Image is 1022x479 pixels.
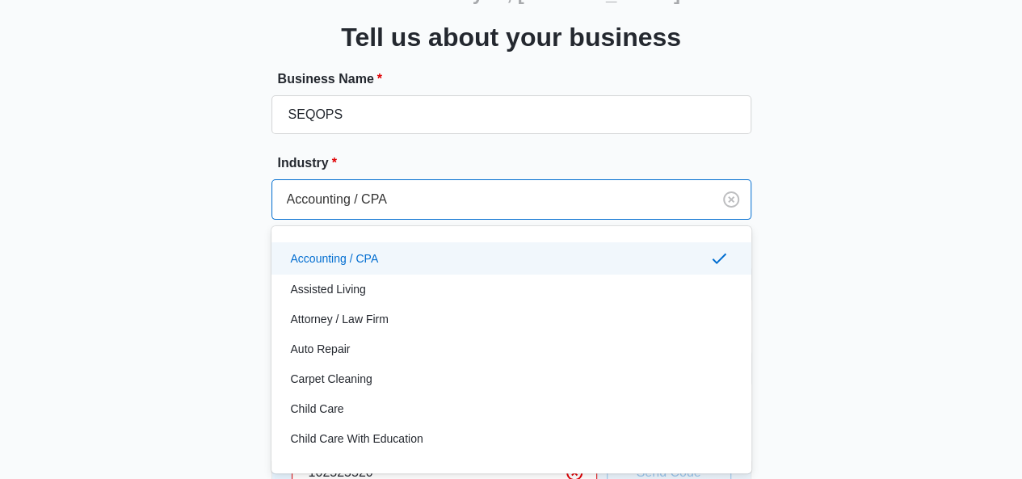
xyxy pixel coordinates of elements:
p: Carpet Cleaning [291,371,372,388]
label: Business Name [278,69,758,89]
h3: Tell us about your business [341,18,681,57]
p: Assisted Living [291,281,366,298]
button: Clear [718,187,744,212]
p: Accounting / CPA [291,250,379,267]
p: Auto Repair [291,341,351,358]
p: Attorney / Law Firm [291,311,389,328]
input: e.g. Jane's Plumbing [271,95,751,134]
p: Child Care [291,401,344,418]
p: Child Care With Education [291,431,423,447]
label: Industry [278,153,758,173]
